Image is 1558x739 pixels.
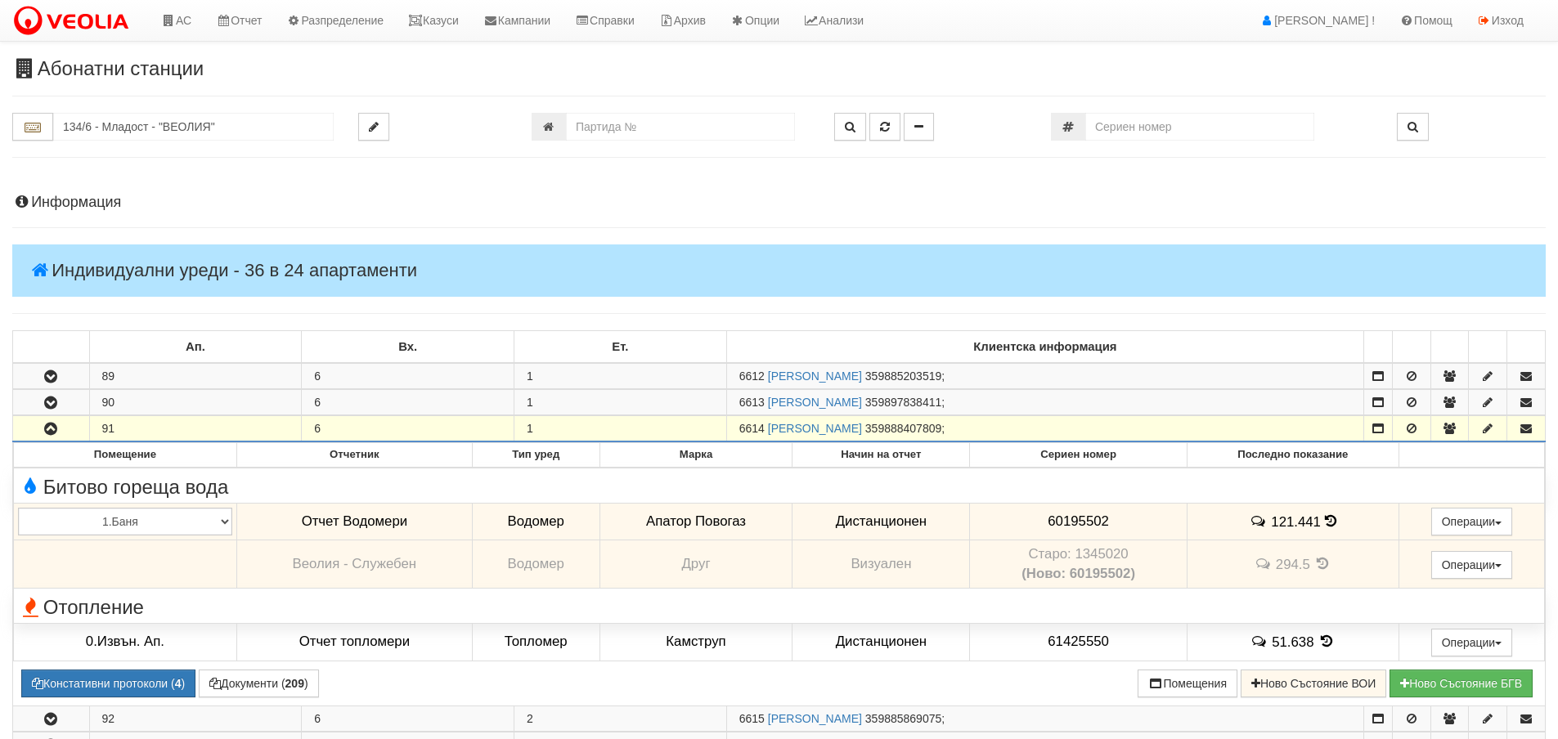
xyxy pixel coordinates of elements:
img: VeoliaLogo.png [12,4,137,38]
span: История на забележките [1250,634,1272,649]
td: Топломер [472,623,599,661]
b: Клиентска информация [973,340,1116,353]
span: 359888407809 [865,422,941,435]
h4: Индивидуални уреди - 36 в 24 апартаменти [12,244,1546,297]
td: Дистанционен [792,503,970,540]
b: 209 [285,677,304,690]
td: ; [726,416,1363,442]
button: Операции [1431,629,1513,656]
td: Ап.: No sort applied, sorting is disabled [89,331,302,364]
td: 6 [302,390,514,415]
b: Вх. [398,340,417,353]
th: Тип уред [472,443,599,468]
td: Апатор Повогаз [599,503,792,540]
span: История на забележките [1250,513,1271,529]
td: 92 [89,705,302,731]
span: Битово гореща вода [18,477,228,498]
td: 6 [302,416,514,442]
span: 359885869075 [865,712,941,725]
a: [PERSON_NAME] [768,369,862,383]
span: Отчет Водомери [302,513,407,529]
button: Помещения [1138,670,1237,697]
td: : No sort applied, sorting is disabled [1507,331,1546,364]
td: : No sort applied, sorting is disabled [1392,331,1430,364]
td: 6 [302,363,514,389]
b: (Ново: 60195502) [1021,566,1135,581]
td: Водомер [472,540,599,589]
th: Марка [599,443,792,468]
td: 90 [89,390,302,415]
span: 294.5 [1276,557,1310,572]
th: Последно показание [1187,443,1399,468]
b: 4 [175,677,182,690]
button: Операции [1431,508,1513,535]
button: Новo Състояние БГВ [1390,670,1533,697]
a: [PERSON_NAME] [768,712,862,725]
td: ; [726,390,1363,415]
h3: Абонатни станции [12,58,1546,79]
span: Веолия - Служебен [293,556,417,571]
span: 1 [527,369,533,383]
input: Сериен номер [1085,113,1314,141]
span: 1 [527,396,533,409]
h4: Информация [12,195,1546,211]
button: Ново Състояние ВОИ [1241,670,1386,697]
span: 359885203519 [865,369,941,383]
input: Партида № [566,113,795,141]
td: Дистанционен [792,623,970,661]
span: История на показанията [1314,556,1332,571]
input: Абонатна станция [53,113,334,141]
span: Партида № [739,396,765,409]
span: 1 [527,422,533,435]
span: Партида № [739,712,765,725]
td: 91 [89,416,302,442]
b: Ет. [612,340,628,353]
td: 6 [302,705,514,731]
td: 89 [89,363,302,389]
span: Отопление [18,597,144,618]
td: Водомер [472,503,599,540]
span: 60195502 [1048,513,1109,529]
td: : No sort applied, sorting is disabled [1364,331,1393,364]
td: Клиентска информация: No sort applied, sorting is disabled [726,331,1363,364]
td: Устройство със сериен номер 1345020 беше подменено от устройство със сериен номер 60195502 [970,540,1187,589]
td: Камструп [599,623,792,661]
span: 51.638 [1272,634,1313,649]
span: Отчет топломери [299,634,410,649]
th: Сериен номер [970,443,1187,468]
td: : No sort applied, sorting is disabled [13,331,90,364]
span: 61425550 [1048,634,1109,649]
button: Констативни протоколи (4) [21,670,195,697]
button: Операции [1431,551,1513,579]
span: История на показанията [1325,513,1336,529]
span: История на показанията [1318,634,1336,649]
td: ; [726,363,1363,389]
span: 359897838411 [865,396,941,409]
a: [PERSON_NAME] [768,396,862,409]
a: [PERSON_NAME] [768,422,862,435]
th: Отчетник [236,443,472,468]
td: ; [726,705,1363,731]
td: : No sort applied, sorting is disabled [1469,331,1507,364]
td: Друг [599,540,792,589]
span: 2 [527,712,533,725]
td: 0.Извън. Ап. [14,623,237,661]
th: Помещение [14,443,237,468]
span: История на забележките [1255,556,1276,571]
span: Партида № [739,369,765,383]
td: : No sort applied, sorting is disabled [1430,331,1469,364]
b: Ап. [186,340,205,353]
button: Документи (209) [199,670,319,697]
th: Начин на отчет [792,443,970,468]
span: 121.441 [1271,513,1321,529]
td: Визуален [792,540,970,589]
span: Партида № [739,422,765,435]
td: Ет.: No sort applied, sorting is disabled [514,331,727,364]
td: Вх.: No sort applied, sorting is disabled [302,331,514,364]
